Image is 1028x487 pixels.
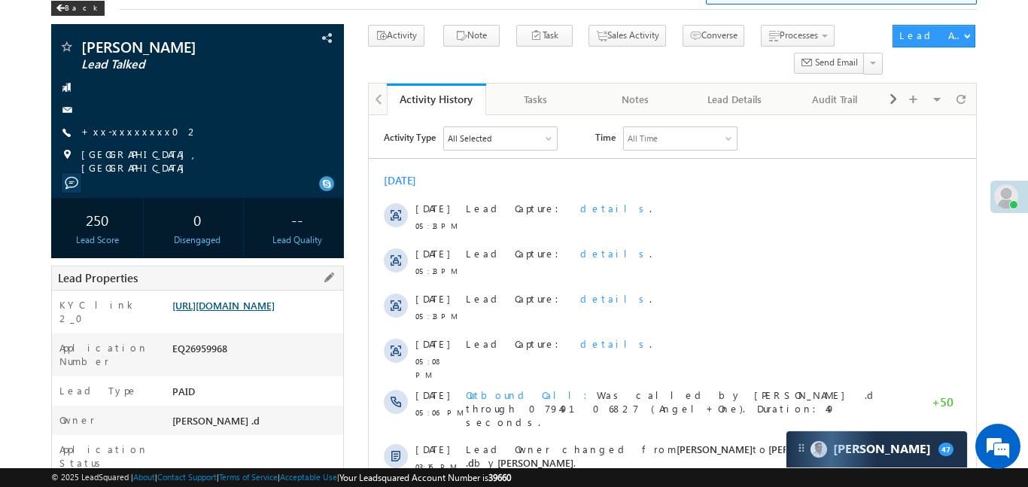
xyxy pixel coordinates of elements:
[81,125,199,138] a: +xx-xxxxxxxx02
[55,205,139,233] div: 250
[899,29,963,42] div: Lead Actions
[58,270,138,285] span: Lead Properties
[47,239,92,266] span: 05:08 PM
[211,132,281,145] span: details
[698,90,771,108] div: Lead Details
[97,222,199,235] span: Lead Capture:
[227,11,247,34] span: Time
[47,273,81,287] span: [DATE]
[339,472,511,483] span: Your Leadsquared Account Number is
[780,29,818,41] span: Processes
[59,413,95,427] label: Owner
[97,455,401,482] span: Lead Owner changed from to by .
[55,233,139,247] div: Lead Score
[15,59,64,72] div: [DATE]
[47,222,81,236] span: [DATE]
[47,104,92,117] span: 05:13 PM
[169,341,343,362] div: EQ26959968
[47,291,92,304] span: 05:06 PM
[97,273,228,286] span: Outbound Call
[797,90,871,108] div: Audit Trail
[47,455,81,469] span: [DATE]
[211,87,281,99] span: details
[47,194,92,208] span: 05:13 PM
[938,443,953,456] span: 47
[786,431,968,468] div: carter-dragCarter[PERSON_NAME]47
[761,25,835,47] button: Processes
[47,419,92,432] span: 02:02 PM
[47,473,92,486] span: 01:28 PM
[97,132,541,145] div: .
[563,280,585,298] span: +50
[155,205,239,233] div: 0
[563,408,585,426] span: +50
[259,17,289,30] div: All Time
[785,84,884,115] a: Audit Trail
[97,401,228,414] span: Outbound Call
[398,92,475,106] div: Activity History
[47,345,92,358] span: 03:16 PM
[794,53,865,75] button: Send Email
[498,90,572,108] div: Tasks
[97,401,484,441] span: Was called by [PERSON_NAME] through 07949106827 (Angel+One). Duration:35 seconds.
[15,373,64,387] div: [DATE]
[893,25,975,47] button: Lead Actions
[97,87,199,99] span: Lead Capture:
[81,148,317,175] span: [GEOGRAPHIC_DATA], [GEOGRAPHIC_DATA]
[97,177,541,190] div: .
[132,469,208,482] span: [PERSON_NAME]
[97,273,510,313] span: Was called by [PERSON_NAME] .d through 07949106827 (Angel+One). Duration:49 seconds.
[51,1,105,16] div: Back
[172,414,260,427] span: [PERSON_NAME] .d
[47,87,81,100] span: [DATE]
[811,441,827,458] img: Carter
[51,470,511,485] span: © 2025 LeadSquared | | | | |
[97,87,541,100] div: .
[586,84,686,115] a: Notes
[224,469,300,482] span: [PERSON_NAME]
[47,177,81,190] span: [DATE]
[81,57,262,72] span: Lead Talked
[59,384,138,397] label: Lead Type
[219,472,278,482] a: Terms of Service
[211,177,281,190] span: details
[15,11,67,34] span: Activity Type
[211,222,281,235] span: details
[47,132,81,145] span: [DATE]
[81,39,262,54] span: [PERSON_NAME]
[155,233,239,247] div: Disengaged
[75,12,188,35] div: All Selected
[255,205,339,233] div: --
[488,472,511,483] span: 39660
[589,25,666,47] button: Sales Activity
[97,177,199,190] span: Lead Capture:
[47,149,92,163] span: 05:13 PM
[59,298,157,325] label: KYC link 2_0
[323,469,399,482] span: [PERSON_NAME]
[129,341,205,354] span: [PERSON_NAME]
[443,25,500,47] button: Note
[308,327,384,340] span: [PERSON_NAME]
[387,84,486,115] a: Activity History
[59,341,157,368] label: Application Number
[47,327,81,341] span: [DATE]
[598,90,672,108] div: Notes
[516,25,573,47] button: Task
[59,443,157,470] label: Application Status
[169,384,343,405] div: PAID
[280,472,337,482] a: Acceptable Use
[368,25,424,47] button: Activity
[47,401,81,415] span: [DATE]
[255,233,339,247] div: Lead Quality
[795,442,807,454] img: carter-drag
[815,56,858,69] span: Send Email
[686,84,785,115] a: Lead Details
[97,327,476,354] span: [PERSON_NAME] .d
[157,472,217,482] a: Contact Support
[97,222,541,236] div: .
[97,132,199,145] span: Lead Capture:
[79,17,123,30] div: All Selected
[133,472,155,482] a: About
[97,327,476,354] span: Lead Owner changed from to by .
[486,84,585,115] a: Tasks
